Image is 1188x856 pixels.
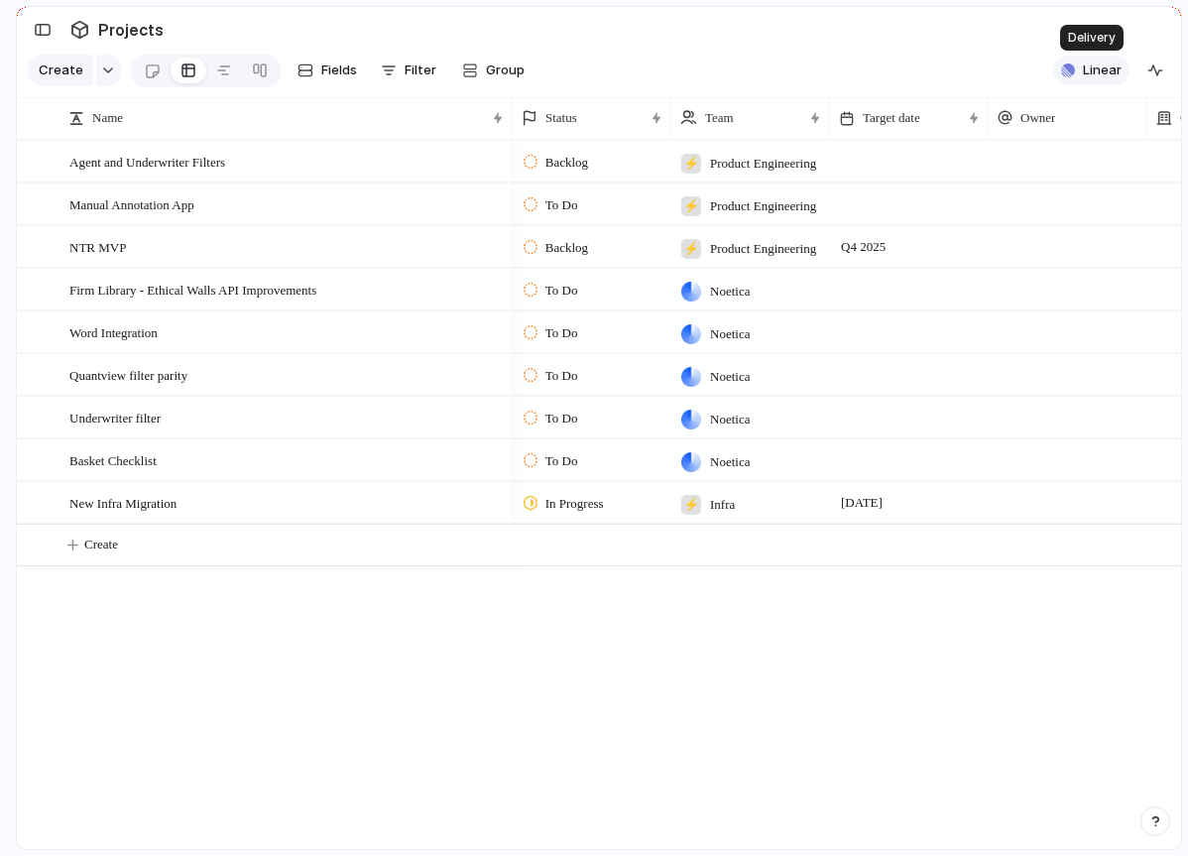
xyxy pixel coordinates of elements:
span: To Do [545,366,578,386]
span: Name [92,108,123,128]
span: Infra [710,495,735,515]
div: ⚡ [681,239,701,259]
span: Q4 2025 [836,235,891,259]
span: Create [39,61,83,80]
span: New Infra Migration [69,491,177,514]
span: Underwriter filter [69,406,161,428]
span: Firm Library - Ethical Walls API Improvements [69,278,316,301]
button: Linear [1053,56,1129,85]
span: To Do [545,451,578,471]
button: Filter [373,55,444,86]
div: ⚡ [681,196,701,216]
span: Word Integration [69,320,158,343]
span: Status [545,108,577,128]
span: Product Engineering [710,196,816,216]
button: Fields [290,55,365,86]
span: Create [84,535,118,554]
span: Noetica [710,367,750,387]
button: Group [452,55,535,86]
span: Manual Annotation App [69,192,194,215]
span: To Do [545,323,578,343]
button: Create [27,55,93,86]
span: Basket Checklist [69,448,157,471]
span: Product Engineering [710,154,816,174]
span: Noetica [710,324,750,344]
span: Agent and Underwriter Filters [69,150,225,173]
span: To Do [545,409,578,428]
span: In Progress [545,494,604,514]
span: Projects [94,12,168,48]
span: Target date [863,108,920,128]
span: Backlog [545,153,588,173]
div: Delivery [1060,25,1124,51]
span: Quantview filter parity [69,363,187,386]
span: Filter [405,61,436,80]
span: Fields [321,61,357,80]
span: Backlog [545,238,588,258]
span: To Do [545,281,578,301]
span: Linear [1083,61,1122,80]
span: Owner [1020,108,1055,128]
span: Noetica [710,452,750,472]
div: ⚡ [681,154,701,174]
span: Noetica [710,282,750,302]
span: [DATE] [836,491,888,515]
span: NTR MVP [69,235,126,258]
div: ⚡ [681,495,701,515]
span: Group [486,61,525,80]
span: Product Engineering [710,239,816,259]
span: Team [705,108,734,128]
span: Noetica [710,410,750,429]
span: To Do [545,195,578,215]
